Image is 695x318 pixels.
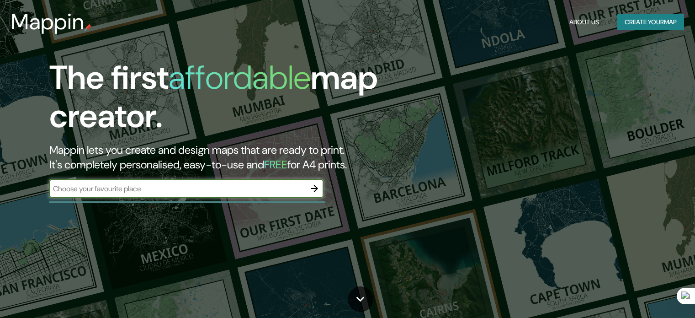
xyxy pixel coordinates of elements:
[169,56,311,99] h1: affordable
[264,157,287,172] h5: FREE
[566,14,603,31] button: About Us
[617,14,684,31] button: Create yourmap
[49,183,305,194] input: Choose your favourite place
[49,59,397,143] h1: The first map creator.
[11,9,85,35] h3: Mappin
[85,24,92,31] img: mappin-pin
[49,143,397,172] h2: Mappin lets you create and design maps that are ready to print. It's completely personalised, eas...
